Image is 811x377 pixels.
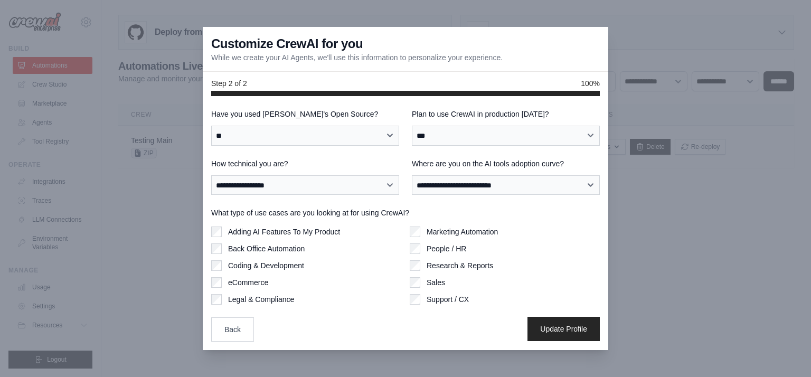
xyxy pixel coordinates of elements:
[427,260,493,271] label: Research & Reports
[412,158,600,169] label: Where are you on the AI tools adoption curve?
[427,277,445,288] label: Sales
[228,294,294,305] label: Legal & Compliance
[228,277,268,288] label: eCommerce
[211,158,399,169] label: How technical you are?
[211,52,503,63] p: While we create your AI Agents, we'll use this information to personalize your experience.
[211,109,399,119] label: Have you used [PERSON_NAME]'s Open Source?
[427,243,466,254] label: People / HR
[211,208,600,218] label: What type of use cases are you looking at for using CrewAI?
[228,227,340,237] label: Adding AI Features To My Product
[211,317,254,342] button: Back
[412,109,600,119] label: Plan to use CrewAI in production [DATE]?
[211,78,247,89] span: Step 2 of 2
[228,243,305,254] label: Back Office Automation
[427,227,498,237] label: Marketing Automation
[581,78,600,89] span: 100%
[427,294,469,305] label: Support / CX
[758,326,811,377] iframe: Chat Widget
[228,260,304,271] label: Coding & Development
[527,317,600,341] button: Update Profile
[211,35,363,52] h3: Customize CrewAI for you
